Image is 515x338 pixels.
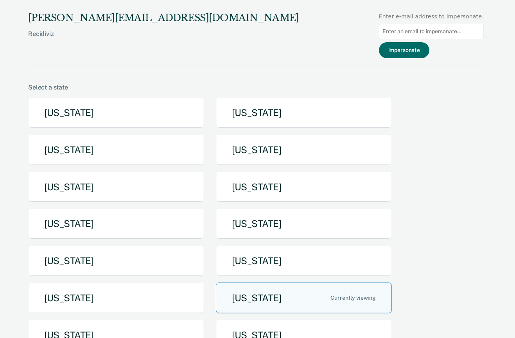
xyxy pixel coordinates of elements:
[28,84,484,91] div: Select a state
[28,283,204,313] button: [US_STATE]
[28,245,204,276] button: [US_STATE]
[28,208,204,239] button: [US_STATE]
[28,134,204,165] button: [US_STATE]
[379,42,429,58] button: Impersonate
[216,97,392,128] button: [US_STATE]
[216,245,392,276] button: [US_STATE]
[379,13,484,21] div: Enter e-mail address to impersonate:
[216,134,392,165] button: [US_STATE]
[216,283,392,313] button: [US_STATE]
[28,172,204,202] button: [US_STATE]
[28,30,299,50] div: Recidiviz
[379,24,484,39] input: Enter an email to impersonate...
[216,172,392,202] button: [US_STATE]
[216,208,392,239] button: [US_STATE]
[28,97,204,128] button: [US_STATE]
[28,13,299,24] div: [PERSON_NAME][EMAIL_ADDRESS][DOMAIN_NAME]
